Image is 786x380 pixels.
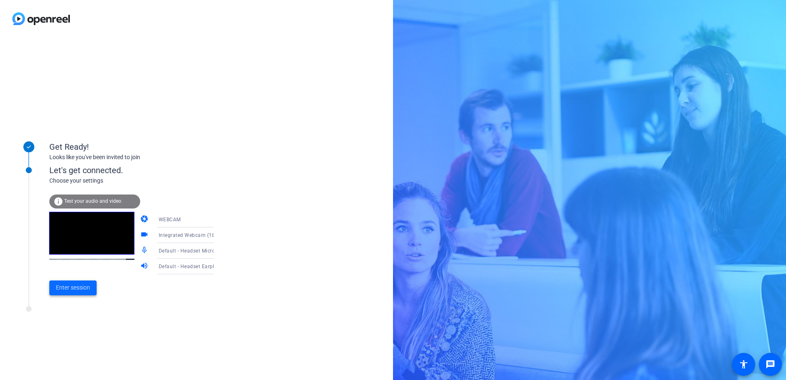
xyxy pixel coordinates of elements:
mat-icon: volume_up [140,262,150,271]
div: Choose your settings [49,176,231,185]
span: WEBCAM [159,217,181,222]
mat-icon: info [53,197,63,206]
button: Enter session [49,280,97,295]
span: Integrated Webcam (1bcf:28d2) [159,232,236,238]
mat-icon: videocam [140,230,150,240]
span: Default - Headset Earphone (Poly BT600) (047f:02ee) [159,263,287,269]
mat-icon: mic_none [140,246,150,256]
div: Get Ready! [49,141,214,153]
span: Enter session [56,283,90,292]
span: Default - Headset Microphone (Poly BT600) (047f:02ee) [159,247,292,254]
div: Looks like you've been invited to join [49,153,214,162]
mat-icon: accessibility [739,359,749,369]
div: Let's get connected. [49,164,231,176]
mat-icon: camera [140,215,150,225]
span: Test your audio and video [64,198,121,204]
mat-icon: message [765,359,775,369]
